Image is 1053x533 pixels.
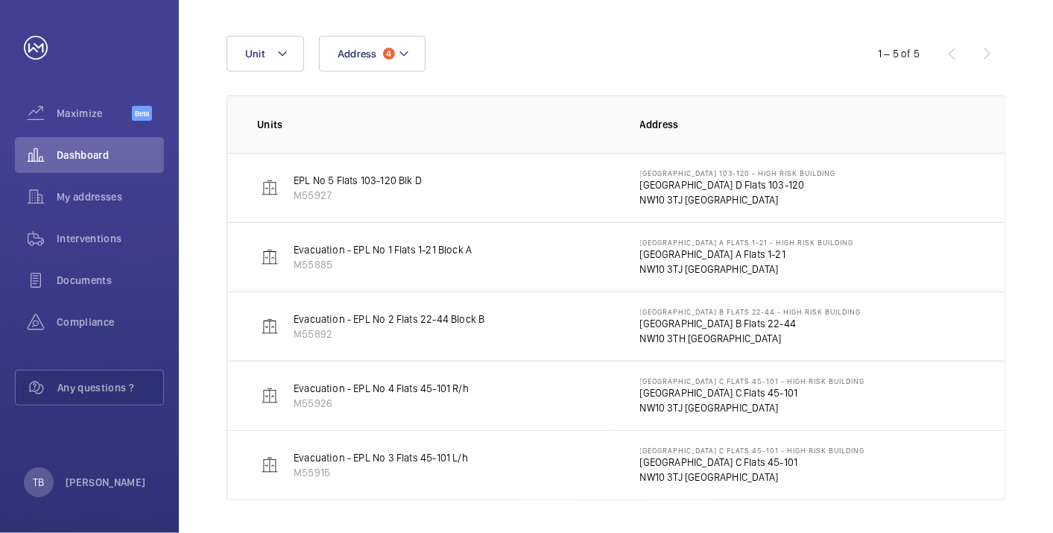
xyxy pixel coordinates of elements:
p: Evacuation - EPL No 3 Flats 45-101 L/h [294,450,468,465]
img: elevator.svg [261,179,279,197]
button: Unit [227,36,304,72]
span: Documents [57,273,164,288]
span: Beta [132,106,152,121]
button: Address4 [319,36,426,72]
p: Address [640,117,975,132]
span: Address [338,48,377,60]
span: Any questions ? [57,380,163,395]
img: elevator.svg [261,318,279,335]
p: [GEOGRAPHIC_DATA] D Flats 103-120 [640,177,836,192]
p: [GEOGRAPHIC_DATA] 103-120 - High Risk Building [640,168,836,177]
span: Interventions [57,231,164,246]
p: [GEOGRAPHIC_DATA] C Flats 45-101 [640,385,865,400]
p: [GEOGRAPHIC_DATA] A Flats 1-21 [640,247,854,262]
span: Maximize [57,106,132,121]
p: M55927 [294,188,422,203]
p: [GEOGRAPHIC_DATA] C Flats 45-101 - High Risk Building [640,446,865,455]
p: [GEOGRAPHIC_DATA] B Flats 22-44 - High Risk Building [640,307,861,316]
p: TB [33,475,44,490]
span: Compliance [57,315,164,329]
img: elevator.svg [261,456,279,474]
p: [GEOGRAPHIC_DATA] B Flats 22-44 [640,316,861,331]
p: M55915 [294,465,468,480]
p: Evacuation - EPL No 4 Flats 45-101 R/h [294,381,469,396]
img: elevator.svg [261,387,279,405]
p: M55885 [294,257,472,272]
p: [PERSON_NAME] [66,475,146,490]
p: NW10 3TJ [GEOGRAPHIC_DATA] [640,192,836,207]
p: Evacuation - EPL No 2 Flats 22-44 Block B [294,312,484,327]
p: NW10 3TJ [GEOGRAPHIC_DATA] [640,400,865,415]
span: Unit [245,48,265,60]
p: Evacuation - EPL No 1 Flats 1-21 Block A [294,242,472,257]
span: 4 [383,48,395,60]
p: Units [257,117,616,132]
p: [GEOGRAPHIC_DATA] A Flats 1-21 - High Risk Building [640,238,854,247]
p: [GEOGRAPHIC_DATA] C Flats 45-101 - High Risk Building [640,376,865,385]
p: [GEOGRAPHIC_DATA] C Flats 45-101 [640,455,865,470]
p: NW10 3TH [GEOGRAPHIC_DATA] [640,331,861,346]
span: My addresses [57,189,164,204]
img: elevator.svg [261,248,279,266]
p: NW10 3TJ [GEOGRAPHIC_DATA] [640,262,854,277]
p: M55926 [294,396,469,411]
p: EPL No 5 Flats 103-120 Blk D [294,173,422,188]
p: M55892 [294,327,484,341]
p: NW10 3TJ [GEOGRAPHIC_DATA] [640,470,865,485]
div: 1 – 5 of 5 [878,46,920,61]
span: Dashboard [57,148,164,163]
